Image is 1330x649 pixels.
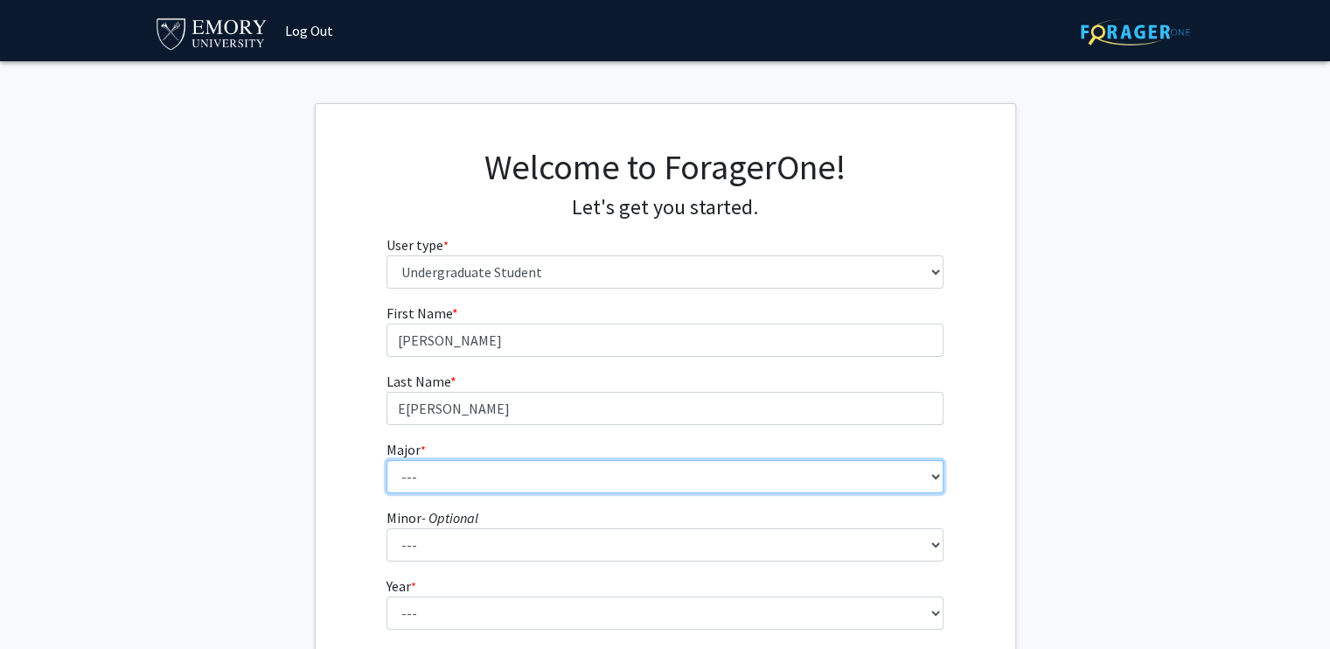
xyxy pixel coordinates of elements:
[386,576,416,597] label: Year
[386,234,449,255] label: User type
[421,509,478,527] i: - Optional
[386,304,452,322] span: First Name
[154,13,270,52] img: Emory University Logo
[386,146,944,188] h1: Welcome to ForagerOne!
[386,507,478,528] label: Minor
[386,373,450,390] span: Last Name
[13,570,74,636] iframe: Chat
[1081,18,1190,45] img: ForagerOne Logo
[386,195,944,220] h4: Let's get you started.
[386,439,426,460] label: Major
